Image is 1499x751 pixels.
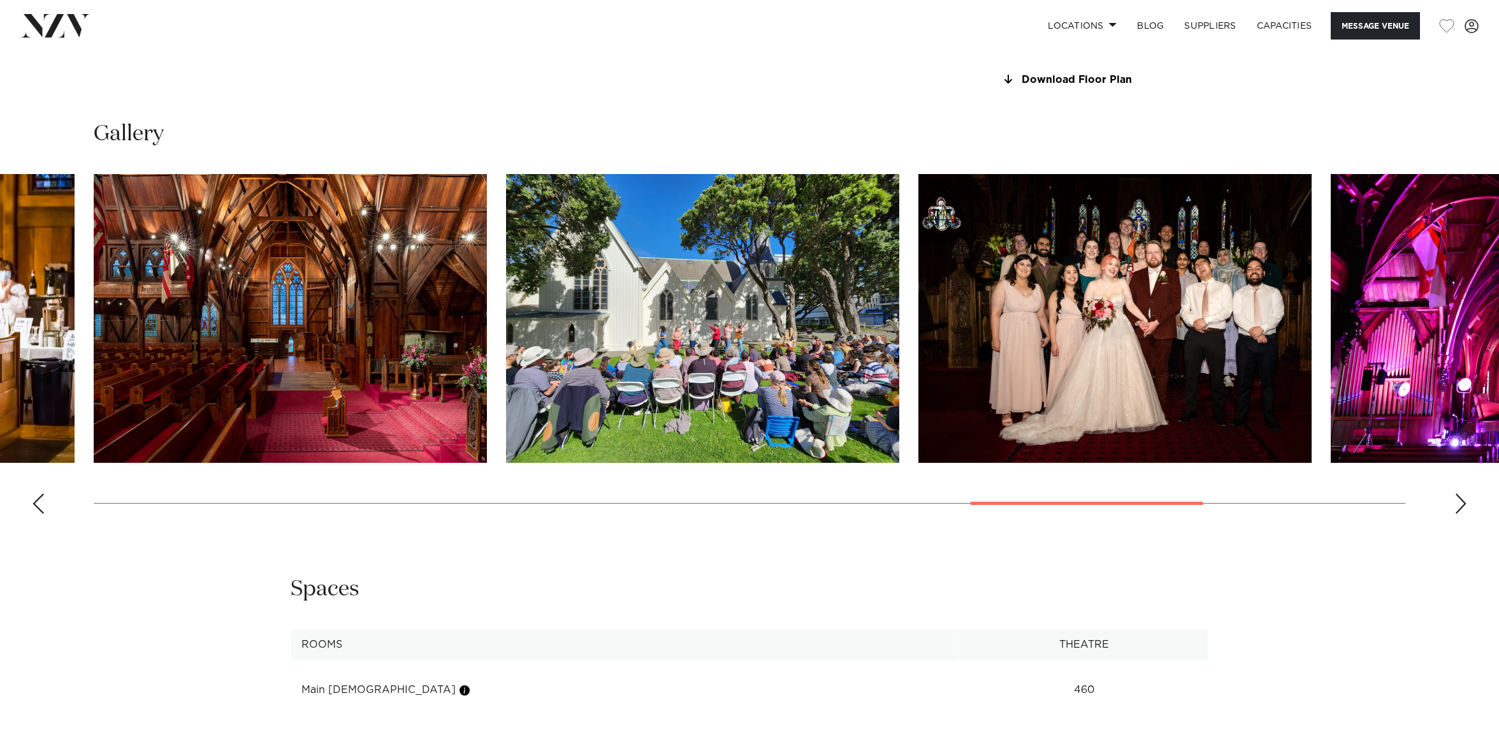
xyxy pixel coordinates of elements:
[1038,12,1127,40] a: Locations
[1247,12,1322,40] a: Capacities
[960,674,1208,706] td: 460
[506,174,899,463] swiper-slide: 14 / 18
[1127,12,1174,40] a: BLOG
[1174,12,1246,40] a: SUPPLIERS
[291,575,359,604] h2: Spaces
[1331,12,1420,40] button: Message Venue
[94,174,487,463] swiper-slide: 13 / 18
[20,14,90,37] img: nzv-logo.png
[94,120,164,149] h2: Gallery
[291,674,960,706] td: Main [DEMOGRAPHIC_DATA]
[960,629,1208,660] th: Theatre
[291,629,960,660] th: Rooms
[918,174,1312,463] swiper-slide: 15 / 18
[1001,74,1208,85] a: Download Floor Plan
